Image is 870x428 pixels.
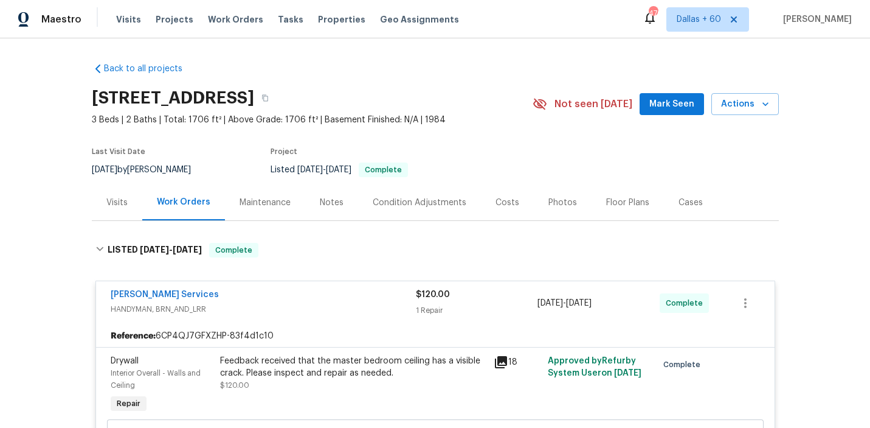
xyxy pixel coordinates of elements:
[240,197,291,209] div: Maintenance
[157,196,210,208] div: Work Orders
[111,357,139,365] span: Drywall
[721,97,769,112] span: Actions
[210,244,257,256] span: Complete
[537,297,592,309] span: -
[220,382,249,389] span: $120.00
[208,13,263,26] span: Work Orders
[271,166,408,174] span: Listed
[666,297,708,309] span: Complete
[380,13,459,26] span: Geo Assignments
[278,15,303,24] span: Tasks
[548,197,577,209] div: Photos
[92,114,533,126] span: 3 Beds | 2 Baths | Total: 1706 ft² | Above Grade: 1706 ft² | Basement Finished: N/A | 1984
[140,245,169,254] span: [DATE]
[649,7,657,19] div: 470
[649,97,694,112] span: Mark Seen
[566,299,592,307] span: [DATE]
[416,304,538,317] div: 1 Repair
[96,325,775,347] div: 6CP4QJ7GFXZHP-83f4d1c10
[320,197,344,209] div: Notes
[92,166,117,174] span: [DATE]
[173,245,202,254] span: [DATE]
[106,197,128,209] div: Visits
[92,63,209,75] a: Back to all projects
[318,13,365,26] span: Properties
[640,93,704,116] button: Mark Seen
[778,13,852,26] span: [PERSON_NAME]
[614,369,641,377] span: [DATE]
[297,166,351,174] span: -
[92,231,779,270] div: LISTED [DATE]-[DATE]Complete
[92,163,205,177] div: by [PERSON_NAME]
[112,398,145,410] span: Repair
[297,166,323,174] span: [DATE]
[373,197,466,209] div: Condition Adjustments
[92,148,145,155] span: Last Visit Date
[326,166,351,174] span: [DATE]
[677,13,721,26] span: Dallas + 60
[495,197,519,209] div: Costs
[92,92,254,104] h2: [STREET_ADDRESS]
[711,93,779,116] button: Actions
[663,359,705,371] span: Complete
[416,290,450,299] span: $120.00
[140,245,202,254] span: -
[271,148,297,155] span: Project
[116,13,141,26] span: Visits
[111,290,219,299] a: [PERSON_NAME] Services
[554,98,632,110] span: Not seen [DATE]
[606,197,649,209] div: Floor Plans
[108,243,202,258] h6: LISTED
[360,166,407,174] span: Complete
[111,330,156,342] b: Reference:
[111,370,201,389] span: Interior Overall - Walls and Ceiling
[548,357,641,377] span: Approved by Refurby System User on
[111,303,416,315] span: HANDYMAN, BRN_AND_LRR
[156,13,193,26] span: Projects
[41,13,81,26] span: Maestro
[678,197,703,209] div: Cases
[220,355,486,379] div: Feedback received that the master bedroom ceiling has a visible crack. Please inspect and repair ...
[494,355,541,370] div: 18
[537,299,563,307] span: [DATE]
[254,87,276,109] button: Copy Address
